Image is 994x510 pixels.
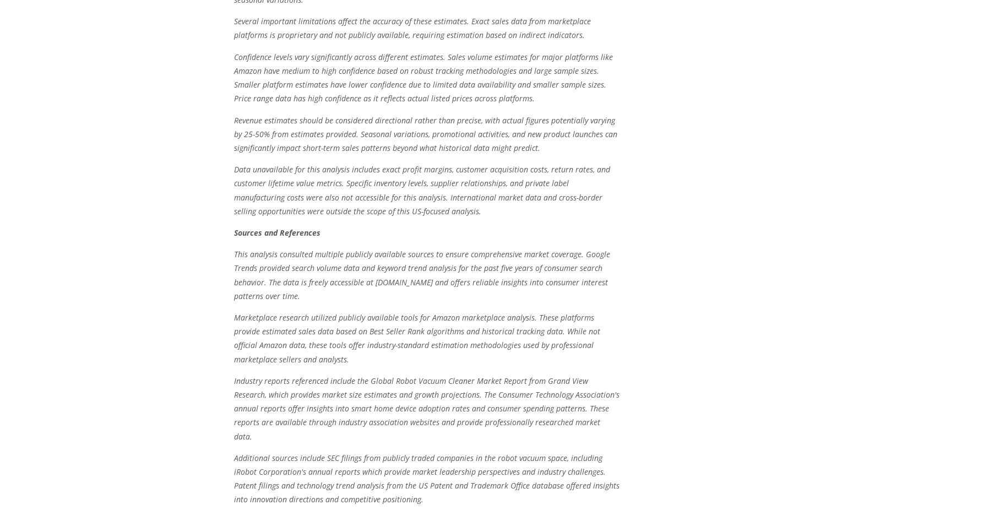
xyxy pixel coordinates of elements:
[234,52,615,104] em: Confidence levels vary significantly across different estimates. Sales volume estimates for major...
[234,16,593,40] em: Several important limitations affect the accuracy of these estimates. Exact sales data from marke...
[234,249,612,301] em: This analysis consulted multiple publicly available sources to ensure comprehensive market covera...
[234,312,602,365] em: Marketplace research utilized publicly available tools for Amazon marketplace analysis. These pla...
[234,453,622,505] em: Additional sources include SEC filings from publicly traded companies in the robot vacuum space, ...
[234,227,321,238] em: Sources and References
[234,164,612,216] em: Data unavailable for this analysis includes exact profit margins, customer acquisition costs, ret...
[234,115,620,153] em: Revenue estimates should be considered directional rather than precise, with actual figures poten...
[234,376,622,442] em: Industry reports referenced include the Global Robot Vacuum Cleaner Market Report from Grand View...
